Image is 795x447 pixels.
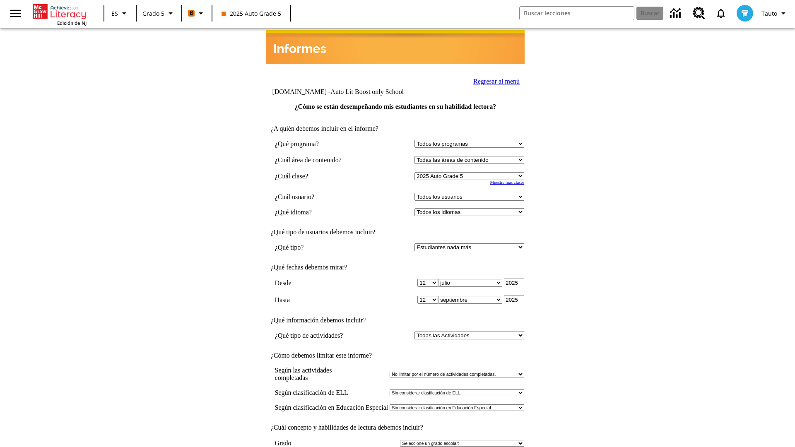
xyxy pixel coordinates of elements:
td: ¿Qué idioma? [275,208,369,216]
nobr: ¿Cuál área de contenido? [275,156,342,163]
span: B [190,8,193,18]
td: ¿Qué información debemos incluir? [267,317,525,324]
button: Grado: Grado 5, Elige un grado [139,6,179,21]
nobr: Auto Lit Boost only School [330,88,404,95]
td: [DOMAIN_NAME] - [272,88,424,96]
img: header [266,30,525,64]
td: Según clasificación de ELL [275,389,388,397]
span: ES [111,9,118,18]
button: Lenguaje: ES, Selecciona un idioma [107,6,133,21]
input: Buscar campo [520,7,634,20]
td: ¿Qué tipo de actividades? [275,332,369,339]
td: ¿Qué tipo de usuarios debemos incluir? [267,228,525,236]
button: Boost El color de la clase es anaranjado. Cambiar el color de la clase. [185,6,209,21]
td: ¿Cuál clase? [275,172,369,180]
a: Muestre más clases [490,180,524,185]
td: Desde [275,279,369,287]
td: ¿Cuál usuario? [275,193,369,201]
td: ¿Cómo debemos limitar este informe? [267,352,525,359]
button: Perfil/Configuración [758,6,792,21]
span: Tauto [761,9,777,18]
a: ¿Cómo se están desempeñando mis estudiantes en su habilidad lectora? [295,103,496,110]
button: Abrir el menú lateral [3,1,28,26]
span: Grado 5 [142,9,164,18]
td: Según las actividades completadas [275,367,388,382]
a: Centro de recursos, Se abrirá en una pestaña nueva. [688,2,710,24]
td: Grado [275,440,304,447]
a: Notificaciones [710,2,732,24]
td: ¿Cuál concepto y habilidades de lectura debemos incluir? [267,424,525,431]
a: Regresar al menú [473,78,520,85]
td: ¿Qué fechas debemos mirar? [267,264,525,271]
button: Escoja un nuevo avatar [732,2,758,24]
div: Portada [33,2,87,26]
td: ¿Qué programa? [275,140,369,148]
td: ¿A quién debemos incluir en el informe? [267,125,525,132]
td: Según clasificación en Educación Especial [275,404,388,411]
td: Hasta [275,296,369,304]
img: avatar image [737,5,753,22]
span: Edición de NJ [57,20,87,26]
a: Centro de información [665,2,688,25]
span: 2025 Auto Grade 5 [222,9,281,18]
td: ¿Qué tipo? [275,243,369,251]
